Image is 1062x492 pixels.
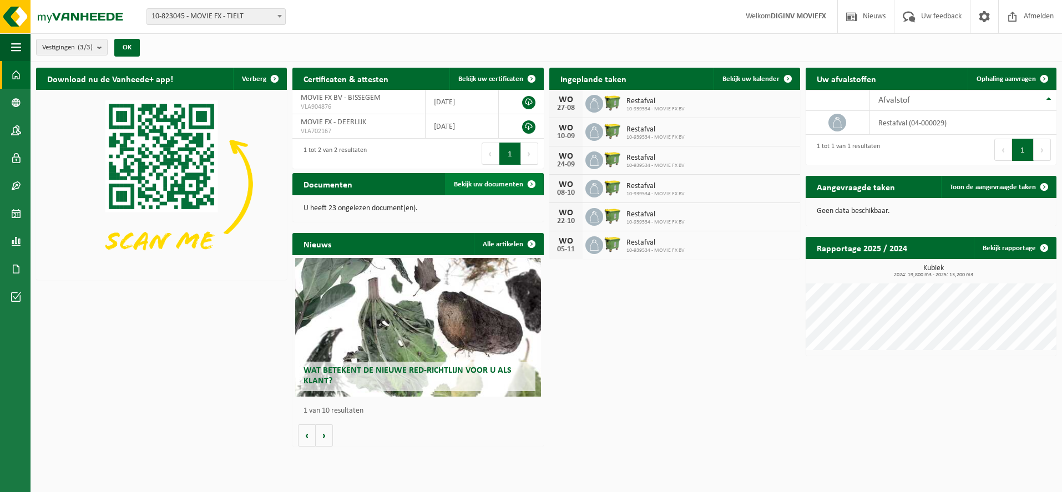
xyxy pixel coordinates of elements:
div: 27-08 [555,104,577,112]
span: Restafval [626,97,685,106]
img: WB-1100-HPE-GN-50 [603,121,622,140]
td: restafval (04-000029) [870,111,1056,135]
span: 10-939534 - MOVIE FX BV [626,134,685,141]
a: Bekijk uw documenten [445,173,543,195]
span: Restafval [626,182,685,191]
h2: Nieuws [292,233,342,255]
a: Bekijk rapportage [974,237,1055,259]
a: Bekijk uw kalender [714,68,799,90]
button: Previous [994,139,1012,161]
h3: Kubiek [811,265,1056,278]
h2: Certificaten & attesten [292,68,399,89]
h2: Ingeplande taken [549,68,638,89]
button: Next [1034,139,1051,161]
span: Bekijk uw certificaten [458,75,523,83]
button: 1 [1012,139,1034,161]
span: 10-939534 - MOVIE FX BV [626,247,685,254]
a: Wat betekent de nieuwe RED-richtlijn voor u als klant? [295,258,541,397]
a: Alle artikelen [474,233,543,255]
p: 1 van 10 resultaten [304,407,538,415]
div: 24-09 [555,161,577,169]
h2: Rapportage 2025 / 2024 [806,237,918,258]
div: WO [555,209,577,217]
span: Restafval [626,239,685,247]
span: 2024: 19,800 m3 - 2025: 13,200 m3 [811,272,1056,278]
span: Restafval [626,154,685,163]
h2: Uw afvalstoffen [806,68,887,89]
div: WO [555,95,577,104]
div: WO [555,152,577,161]
div: 22-10 [555,217,577,225]
div: WO [555,237,577,246]
img: WB-1100-HPE-GN-50 [603,150,622,169]
span: Restafval [626,210,685,219]
button: Vestigingen(3/3) [36,39,108,55]
span: Vestigingen [42,39,93,56]
button: Verberg [233,68,286,90]
div: 1 tot 1 van 1 resultaten [811,138,880,162]
button: Vorige [298,424,316,447]
button: OK [114,39,140,57]
p: Geen data beschikbaar. [817,207,1045,215]
p: U heeft 23 ongelezen document(en). [304,205,532,212]
span: 10-823045 - MOVIE FX - TIELT [146,8,286,25]
h2: Download nu de Vanheede+ app! [36,68,184,89]
img: WB-1100-HPE-GN-50 [603,206,622,225]
span: 10-939534 - MOVIE FX BV [626,106,685,113]
span: 10-823045 - MOVIE FX - TIELT [147,9,285,24]
button: Volgende [316,424,333,447]
button: 1 [499,143,521,165]
a: Ophaling aanvragen [968,68,1055,90]
span: Verberg [242,75,266,83]
h2: Aangevraagde taken [806,176,906,197]
span: VLA904876 [301,103,416,111]
div: 1 tot 2 van 2 resultaten [298,141,367,166]
span: 10-939534 - MOVIE FX BV [626,219,685,226]
img: WB-1100-HPE-GN-50 [603,235,622,253]
h2: Documenten [292,173,363,195]
a: Bekijk uw certificaten [449,68,543,90]
span: VLA702167 [301,127,416,136]
button: Previous [482,143,499,165]
span: Ophaling aanvragen [977,75,1036,83]
img: WB-1100-HPE-GN-50 [603,178,622,197]
span: Toon de aangevraagde taken [950,184,1036,191]
strong: DIGINV MOVIEFX [771,12,826,21]
span: Bekijk uw documenten [454,181,523,188]
div: WO [555,180,577,189]
span: 10-939534 - MOVIE FX BV [626,191,685,197]
img: Download de VHEPlus App [36,90,287,278]
count: (3/3) [78,44,93,51]
img: WB-1100-HPE-GN-50 [603,93,622,112]
a: Toon de aangevraagde taken [941,176,1055,198]
div: 08-10 [555,189,577,197]
span: MOVIE FX - DEERLIJK [301,118,366,126]
div: 05-11 [555,246,577,253]
span: Wat betekent de nieuwe RED-richtlijn voor u als klant? [304,366,512,386]
span: Bekijk uw kalender [722,75,780,83]
span: 10-939534 - MOVIE FX BV [626,163,685,169]
span: Restafval [626,125,685,134]
td: [DATE] [426,114,499,139]
span: MOVIE FX BV - BISSEGEM [301,94,381,102]
button: Next [521,143,538,165]
div: WO [555,124,577,133]
td: [DATE] [426,90,499,114]
div: 10-09 [555,133,577,140]
span: Afvalstof [878,96,910,105]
